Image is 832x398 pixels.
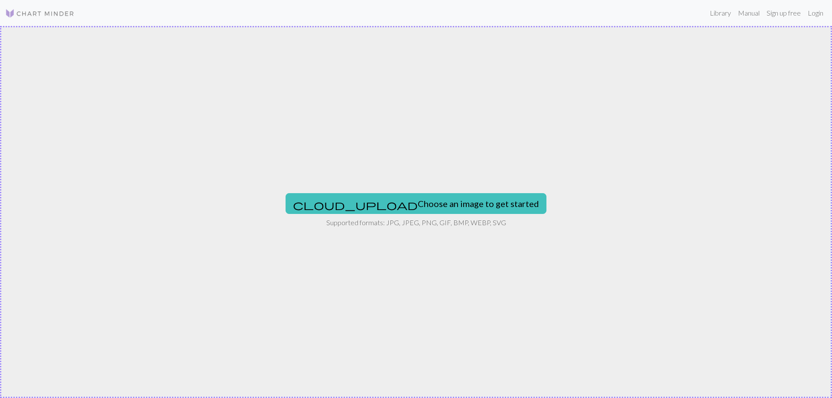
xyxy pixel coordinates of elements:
button: Choose an image to get started [286,193,546,214]
a: Login [804,4,827,22]
a: Library [706,4,734,22]
a: Manual [734,4,763,22]
p: Supported formats: JPG, JPEG, PNG, GIF, BMP, WEBP, SVG [326,217,506,228]
a: Sign up free [763,4,804,22]
span: cloud_upload [293,199,418,211]
img: Logo [5,8,75,19]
